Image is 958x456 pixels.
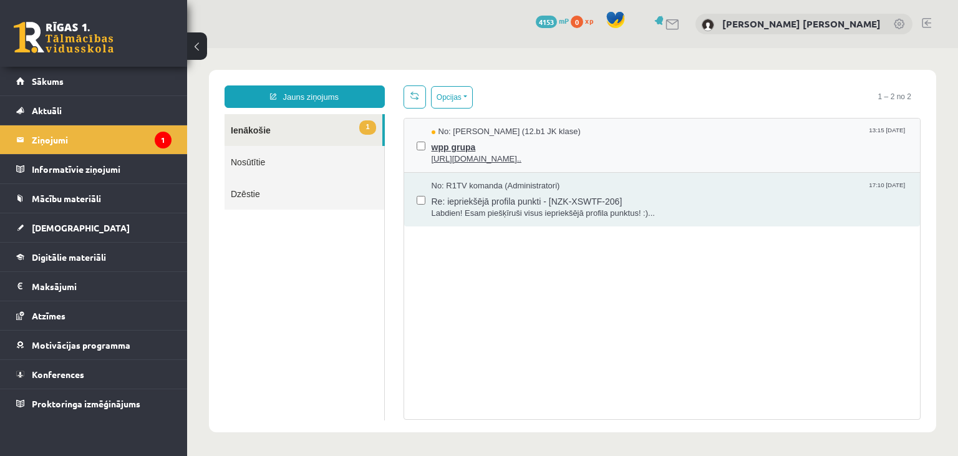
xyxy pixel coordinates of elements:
a: Digitālie materiāli [16,243,172,271]
span: Re: iepriekšējā profila punkti - [NZK-XSWTF-206] [244,144,721,160]
span: [DEMOGRAPHIC_DATA] [32,222,130,233]
a: No: [PERSON_NAME] (12.b1 JK klase) 13:15 [DATE] wpp grupa [URL][DOMAIN_NAME].. [244,78,721,117]
span: Digitālie materiāli [32,251,106,263]
span: Sākums [32,75,64,87]
a: Aktuāli [16,96,172,125]
span: Labdien! Esam piešķīruši visus iepriekšējā profila punktus! :)... [244,160,721,172]
a: Rīgas 1. Tālmācības vidusskola [14,22,114,53]
span: Atzīmes [32,310,65,321]
legend: Ziņojumi [32,125,172,154]
a: Atzīmes [16,301,172,330]
span: 1 [172,72,188,87]
button: Opcijas [244,38,286,61]
a: [DEMOGRAPHIC_DATA] [16,213,172,242]
span: 0 [571,16,583,28]
a: 4153 mP [536,16,569,26]
a: Informatīvie ziņojumi [16,155,172,183]
a: Ziņojumi1 [16,125,172,154]
span: Motivācijas programma [32,339,130,351]
a: Konferences [16,360,172,389]
span: [URL][DOMAIN_NAME].. [244,105,721,117]
span: No: [PERSON_NAME] (12.b1 JK klase) [244,78,394,90]
span: Aktuāli [32,105,62,116]
a: Dzēstie [37,130,197,162]
a: Nosūtītie [37,98,197,130]
span: 1 – 2 no 2 [682,37,733,60]
i: 1 [155,132,172,148]
a: Motivācijas programma [16,331,172,359]
a: [PERSON_NAME] [PERSON_NAME] [722,17,881,30]
a: 1Ienākošie [37,66,195,98]
span: xp [585,16,593,26]
span: Proktoringa izmēģinājums [32,398,140,409]
a: 0 xp [571,16,599,26]
span: mP [559,16,569,26]
span: wpp grupa [244,90,721,105]
a: Maksājumi [16,272,172,301]
span: 13:15 [DATE] [679,78,720,87]
a: Sākums [16,67,172,95]
span: 4153 [536,16,557,28]
span: Konferences [32,369,84,380]
legend: Informatīvie ziņojumi [32,155,172,183]
a: Jauns ziņojums [37,37,198,60]
span: No: R1TV komanda (Administratori) [244,132,373,144]
img: Emīlija Krista Bērziņa [702,19,714,31]
span: 17:10 [DATE] [679,132,720,142]
a: No: R1TV komanda (Administratori) 17:10 [DATE] Re: iepriekšējā profila punkti - [NZK-XSWTF-206] L... [244,132,721,171]
span: Mācību materiāli [32,193,101,204]
legend: Maksājumi [32,272,172,301]
a: Mācību materiāli [16,184,172,213]
a: Proktoringa izmēģinājums [16,389,172,418]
